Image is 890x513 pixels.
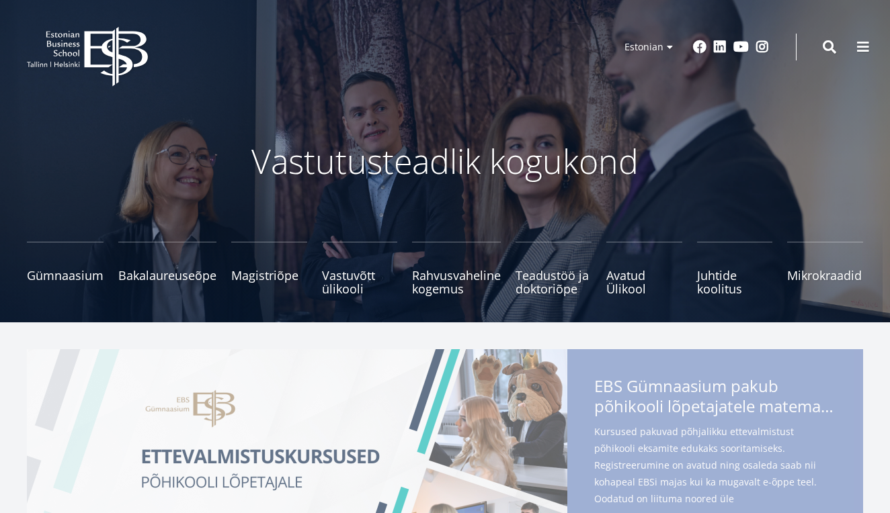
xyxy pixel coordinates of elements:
[412,269,501,295] span: Rahvusvaheline kogemus
[606,269,682,295] span: Avatud Ülikool
[89,141,801,181] p: Vastutusteadlik kogukond
[322,269,398,295] span: Vastuvõtt ülikooli
[516,242,592,295] a: Teadustöö ja doktoriõpe
[322,242,398,295] a: Vastuvõtt ülikooli
[693,40,706,54] a: Facebook
[412,242,501,295] a: Rahvusvaheline kogemus
[118,242,216,295] a: Bakalaureuseõpe
[697,242,773,295] a: Juhtide koolitus
[231,242,307,295] a: Magistriõpe
[697,269,773,295] span: Juhtide koolitus
[787,269,863,282] span: Mikrokraadid
[606,242,682,295] a: Avatud Ülikool
[756,40,769,54] a: Instagram
[733,40,749,54] a: Youtube
[594,376,836,420] span: EBS Gümnaasium pakub
[787,242,863,295] a: Mikrokraadid
[713,40,727,54] a: Linkedin
[27,242,104,295] a: Gümnaasium
[118,269,216,282] span: Bakalaureuseõpe
[516,269,592,295] span: Teadustöö ja doktoriõpe
[594,396,836,416] span: põhikooli lõpetajatele matemaatika- ja eesti keele kursuseid
[27,269,104,282] span: Gümnaasium
[231,269,307,282] span: Magistriõpe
